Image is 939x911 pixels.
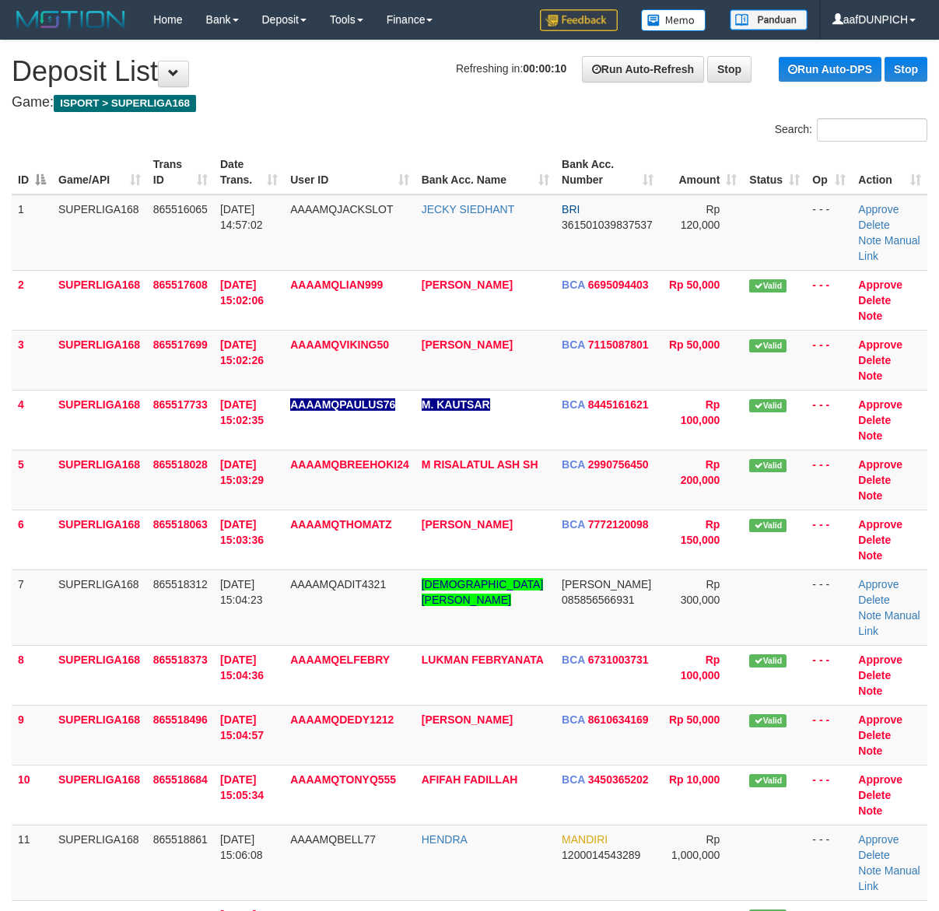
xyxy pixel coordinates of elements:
[562,713,585,726] span: BCA
[730,9,808,30] img: panduan.png
[588,653,649,666] span: Copy 6731003731 to clipboard
[422,458,538,471] a: M RISALATUL ASH SH
[806,450,852,510] td: - - -
[681,398,720,426] span: Rp 100,000
[806,825,852,900] td: - - -
[153,203,208,215] span: 865516065
[858,534,891,546] a: Delete
[806,705,852,765] td: - - -
[52,705,147,765] td: SUPERLIGA168
[12,194,52,271] td: 1
[562,849,640,861] span: Copy 1200014543289 to clipboard
[885,57,927,82] a: Stop
[220,578,263,606] span: [DATE] 15:04:23
[52,765,147,825] td: SUPERLIGA168
[858,864,881,877] a: Note
[52,510,147,569] td: SUPERLIGA168
[858,370,882,382] a: Note
[12,705,52,765] td: 9
[12,56,927,87] h1: Deposit List
[290,279,383,291] span: AAAAMQLIAN999
[858,279,902,291] a: Approve
[858,219,889,231] a: Delete
[422,518,513,531] a: [PERSON_NAME]
[681,458,720,486] span: Rp 200,000
[588,458,649,471] span: Copy 2990756450 to clipboard
[220,338,264,366] span: [DATE] 15:02:26
[290,833,376,846] span: AAAAMQBELL77
[669,279,720,291] span: Rp 50,000
[858,849,889,861] a: Delete
[562,219,653,231] span: Copy 361501039837537 to clipboard
[749,714,787,727] span: Valid transaction
[858,234,881,247] a: Note
[52,330,147,390] td: SUPERLIGA168
[415,150,555,194] th: Bank Acc. Name: activate to sort column ascending
[588,279,649,291] span: Copy 6695094403 to clipboard
[540,9,618,31] img: Feedback.jpg
[562,833,608,846] span: MANDIRI
[779,57,881,82] a: Run Auto-DPS
[681,653,720,681] span: Rp 100,000
[153,833,208,846] span: 865518861
[749,774,787,787] span: Valid transaction
[858,294,891,307] a: Delete
[858,789,891,801] a: Delete
[562,338,585,351] span: BCA
[806,510,852,569] td: - - -
[858,713,902,726] a: Approve
[588,713,649,726] span: Copy 8610634169 to clipboard
[12,510,52,569] td: 6
[422,398,490,411] a: M. KAUTSAR
[562,594,634,606] span: Copy 085856566931 to clipboard
[562,773,585,786] span: BCA
[12,390,52,450] td: 4
[12,765,52,825] td: 10
[858,669,891,681] a: Delete
[220,653,264,681] span: [DATE] 15:04:36
[858,578,899,590] a: Approve
[671,833,720,861] span: Rp 1,000,000
[681,203,720,231] span: Rp 120,000
[588,338,649,351] span: Copy 7115087801 to clipboard
[12,825,52,900] td: 11
[284,150,415,194] th: User ID: activate to sort column ascending
[555,150,660,194] th: Bank Acc. Number: activate to sort column ascending
[220,458,264,486] span: [DATE] 15:03:29
[12,569,52,645] td: 7
[422,203,515,215] a: JECKY SIEDHANT
[220,833,263,861] span: [DATE] 15:06:08
[290,653,390,666] span: AAAAMQELFEBRY
[858,745,882,757] a: Note
[422,713,513,726] a: [PERSON_NAME]
[858,429,882,442] a: Note
[858,729,891,741] a: Delete
[562,518,585,531] span: BCA
[681,518,720,546] span: Rp 150,000
[858,458,902,471] a: Approve
[641,9,706,31] img: Button%20Memo.svg
[858,833,899,846] a: Approve
[456,62,566,75] span: Refreshing in:
[806,645,852,705] td: - - -
[749,519,787,532] span: Valid transaction
[588,398,649,411] span: Copy 8445161621 to clipboard
[290,518,391,531] span: AAAAMQTHOMATZ
[562,203,580,215] span: BRI
[562,398,585,411] span: BCA
[422,578,544,606] a: [DEMOGRAPHIC_DATA][PERSON_NAME]
[523,62,566,75] strong: 00:00:10
[588,518,649,531] span: Copy 7772120098 to clipboard
[749,339,787,352] span: Valid transaction
[858,338,902,351] a: Approve
[153,713,208,726] span: 865518496
[806,390,852,450] td: - - -
[153,279,208,291] span: 865517608
[290,338,389,351] span: AAAAMQVIKING50
[743,150,806,194] th: Status: activate to sort column ascending
[858,594,889,606] a: Delete
[220,203,263,231] span: [DATE] 14:57:02
[422,833,468,846] a: HENDRA
[806,765,852,825] td: - - -
[858,804,882,817] a: Note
